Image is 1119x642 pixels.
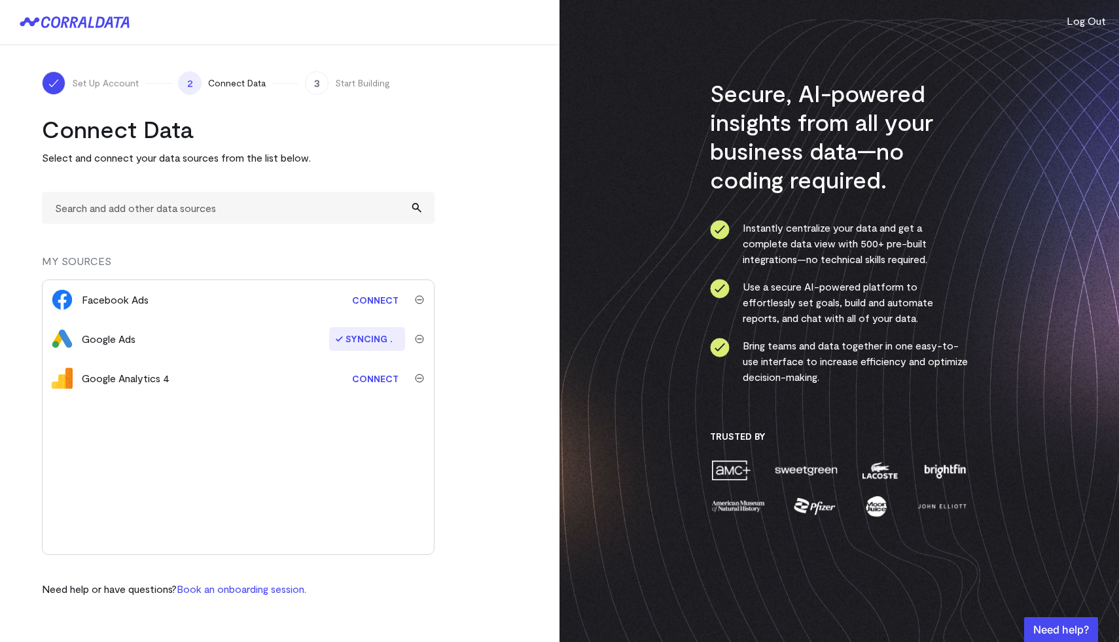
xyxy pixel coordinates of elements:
[52,368,73,389] img: google_analytics_4-4ee20295.svg
[178,71,202,95] span: 2
[710,431,968,442] h3: Trusted By
[305,71,329,95] span: 3
[921,459,968,482] img: brightfin-a251e171.png
[792,495,838,518] img: pfizer-e137f5fc.png
[1067,13,1106,29] button: Log Out
[47,77,60,90] img: ico-check-white-5ff98cb1.svg
[773,459,839,482] img: sweetgreen-1d1fb32c.png
[710,279,730,298] img: ico-check-circle-4b19435c.svg
[346,288,405,312] a: Connect
[710,495,766,518] img: amnh-5afada46.png
[915,495,968,518] img: john-elliott-25751c40.png
[710,338,730,357] img: ico-check-circle-4b19435c.svg
[415,374,424,383] img: trash-40e54a27.svg
[42,192,435,224] input: Search and add other data sources
[82,331,135,347] div: Google Ads
[710,459,752,482] img: amc-0b11a8f1.png
[710,220,730,240] img: ico-check-circle-4b19435c.svg
[710,338,968,385] li: Bring teams and data together in one easy-to-use interface to increase efficiency and optimize de...
[82,292,149,308] div: Facebook Ads
[863,495,889,518] img: moon-juice-c312e729.png
[335,77,390,90] span: Start Building
[42,115,435,143] h2: Connect Data
[208,77,266,90] span: Connect Data
[52,289,73,310] img: facebook_ads-56946ca1.svg
[415,295,424,304] img: trash-40e54a27.svg
[177,582,306,595] a: Book an onboarding session.
[710,279,968,326] li: Use a secure AI-powered platform to effortlessly set goals, build and automate reports, and chat ...
[710,220,968,267] li: Instantly centralize your data and get a complete data view with 500+ pre-built integrations—no t...
[82,370,169,386] div: Google Analytics 4
[42,150,435,166] p: Select and connect your data sources from the list below.
[861,459,899,482] img: lacoste-7a6b0538.png
[52,329,73,349] img: google_ads-c8121f33.png
[415,334,424,344] img: trash-40e54a27.svg
[346,366,405,391] a: Connect
[710,79,968,194] h3: Secure, AI-powered insights from all your business data—no coding required.
[329,327,405,351] span: Syncing
[42,253,435,279] div: MY SOURCES
[42,581,306,597] p: Need help or have questions?
[72,77,139,90] span: Set Up Account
